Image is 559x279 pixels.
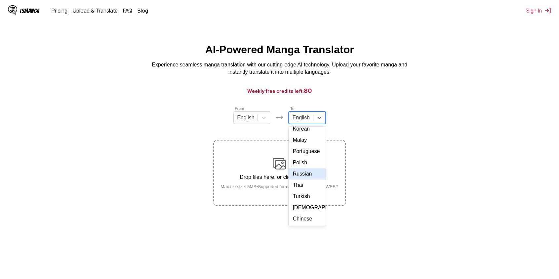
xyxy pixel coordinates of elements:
div: Malay [289,135,325,146]
img: Sign out [544,7,551,14]
label: To [290,106,294,111]
div: Korean [289,123,325,135]
img: IsManga Logo [8,5,17,15]
a: IsManga LogoIsManga [8,5,52,16]
h1: AI-Powered Manga Translator [205,44,354,56]
div: Turkish [289,191,325,202]
div: Chinese [289,213,325,224]
div: Russian [289,168,325,179]
div: [DEMOGRAPHIC_DATA] [289,202,325,213]
p: Experience seamless manga translation with our cutting-edge AI technology. Upload your favorite m... [147,61,412,76]
small: Max file size: 5MB • Supported formats: JP(E)G, PNG, WEBP [215,184,344,189]
div: Thai [289,179,325,191]
div: Portuguese [289,146,325,157]
a: Upload & Translate [73,7,118,14]
a: Blog [138,7,148,14]
p: Drop files here, or click to browse. [215,174,344,180]
div: IsManga [20,8,40,14]
div: Polish [289,157,325,168]
img: Languages icon [275,113,283,121]
button: Sign In [526,7,551,14]
a: FAQ [123,7,132,14]
label: From [235,106,244,111]
a: Pricing [52,7,67,14]
span: 80 [304,87,312,94]
h3: Weekly free credits left: [16,87,543,95]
